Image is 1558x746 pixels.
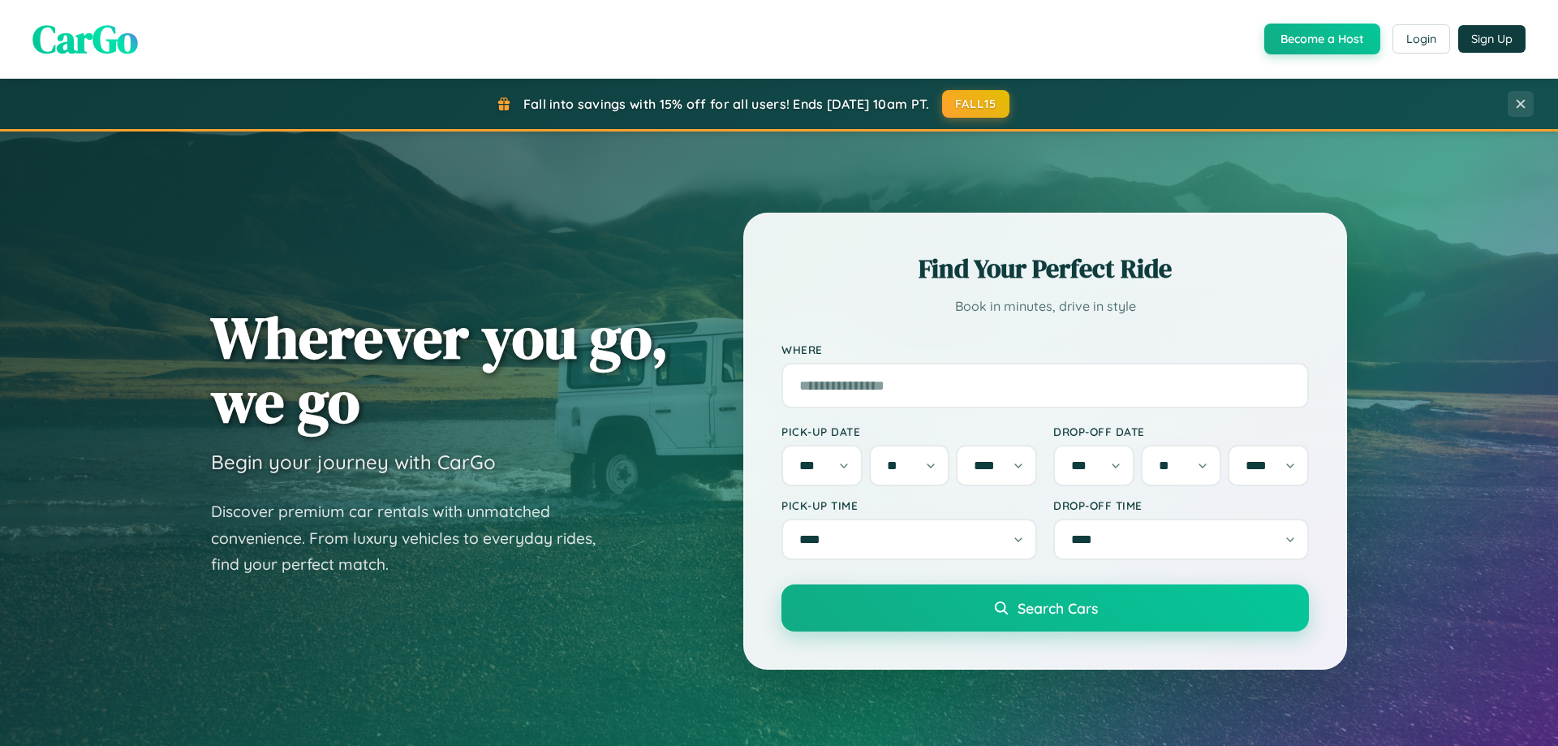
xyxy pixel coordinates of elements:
h2: Find Your Perfect Ride [781,251,1309,287]
label: Drop-off Date [1053,425,1309,438]
p: Book in minutes, drive in style [781,295,1309,318]
label: Drop-off Time [1053,498,1309,512]
span: Fall into savings with 15% off for all users! Ends [DATE] 10am PT. [523,96,930,112]
h3: Begin your journey with CarGo [211,450,496,474]
h1: Wherever you go, we go [211,305,669,433]
button: Become a Host [1264,24,1380,54]
button: Login [1392,24,1450,54]
button: Sign Up [1458,25,1526,53]
span: Search Cars [1018,599,1098,617]
button: FALL15 [942,90,1010,118]
label: Where [781,343,1309,356]
button: Search Cars [781,584,1309,632]
label: Pick-up Date [781,425,1037,438]
p: Discover premium car rentals with unmatched convenience. From luxury vehicles to everyday rides, ... [211,498,617,578]
span: CarGo [32,12,138,66]
label: Pick-up Time [781,498,1037,512]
